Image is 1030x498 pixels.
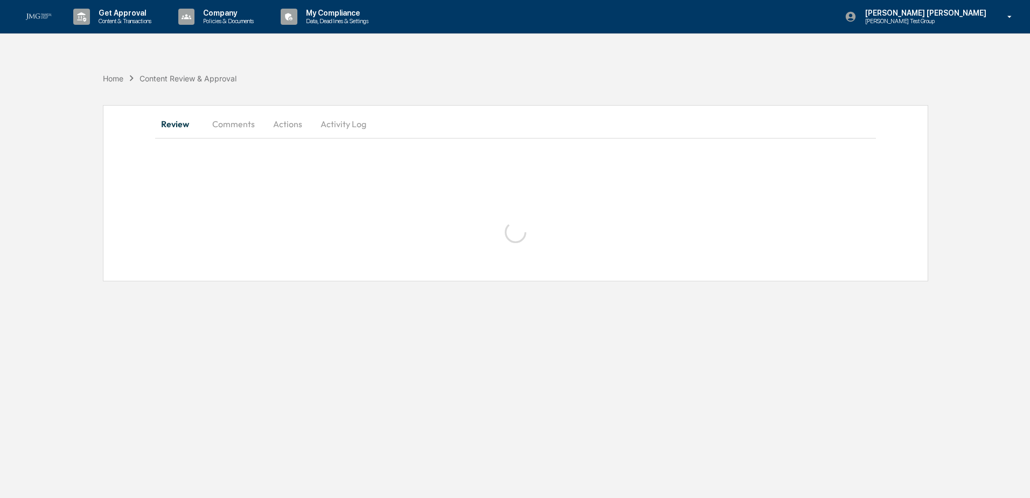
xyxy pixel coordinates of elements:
img: logo [26,13,52,20]
button: Actions [263,111,312,137]
p: Get Approval [90,9,157,17]
p: [PERSON_NAME] [PERSON_NAME] [857,9,992,17]
p: [PERSON_NAME] Test Group [857,17,962,25]
p: Company [194,9,259,17]
p: My Compliance [297,9,374,17]
p: Policies & Documents [194,17,259,25]
button: Activity Log [312,111,375,137]
p: Data, Deadlines & Settings [297,17,374,25]
button: Comments [204,111,263,137]
div: Content Review & Approval [140,74,236,83]
button: Review [155,111,204,137]
div: secondary tabs example [155,111,876,137]
p: Content & Transactions [90,17,157,25]
div: Home [103,74,123,83]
